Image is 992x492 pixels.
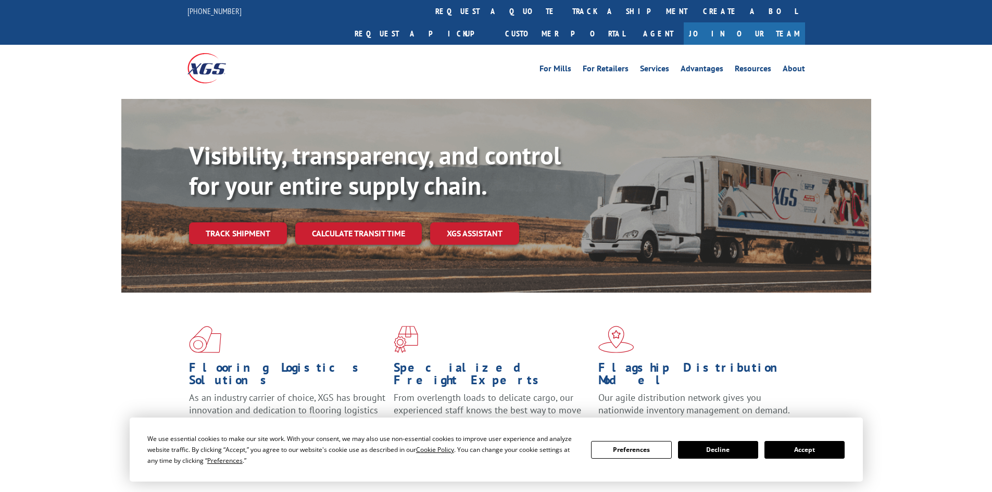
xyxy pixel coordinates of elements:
span: As an industry carrier of choice, XGS has brought innovation and dedication to flooring logistics... [189,392,385,428]
a: For Retailers [583,65,629,76]
button: Preferences [591,441,671,459]
a: Agent [633,22,684,45]
h1: Flagship Distribution Model [598,361,795,392]
a: Resources [735,65,771,76]
a: Track shipment [189,222,287,244]
a: Request a pickup [347,22,497,45]
div: Cookie Consent Prompt [130,418,863,482]
h1: Specialized Freight Experts [394,361,591,392]
button: Decline [678,441,758,459]
a: Join Our Team [684,22,805,45]
a: Customer Portal [497,22,633,45]
a: Calculate transit time [295,222,422,245]
span: Preferences [207,456,243,465]
img: xgs-icon-flagship-distribution-model-red [598,326,634,353]
a: Services [640,65,669,76]
a: About [783,65,805,76]
p: From overlength loads to delicate cargo, our experienced staff knows the best way to move your fr... [394,392,591,438]
b: Visibility, transparency, and control for your entire supply chain. [189,139,561,201]
button: Accept [764,441,845,459]
img: xgs-icon-focused-on-flooring-red [394,326,418,353]
div: We use essential cookies to make our site work. With your consent, we may also use non-essential ... [147,433,579,466]
a: For Mills [539,65,571,76]
a: [PHONE_NUMBER] [187,6,242,16]
img: xgs-icon-total-supply-chain-intelligence-red [189,326,221,353]
a: Advantages [681,65,723,76]
a: XGS ASSISTANT [430,222,519,245]
h1: Flooring Logistics Solutions [189,361,386,392]
span: Our agile distribution network gives you nationwide inventory management on demand. [598,392,790,416]
span: Cookie Policy [416,445,454,454]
